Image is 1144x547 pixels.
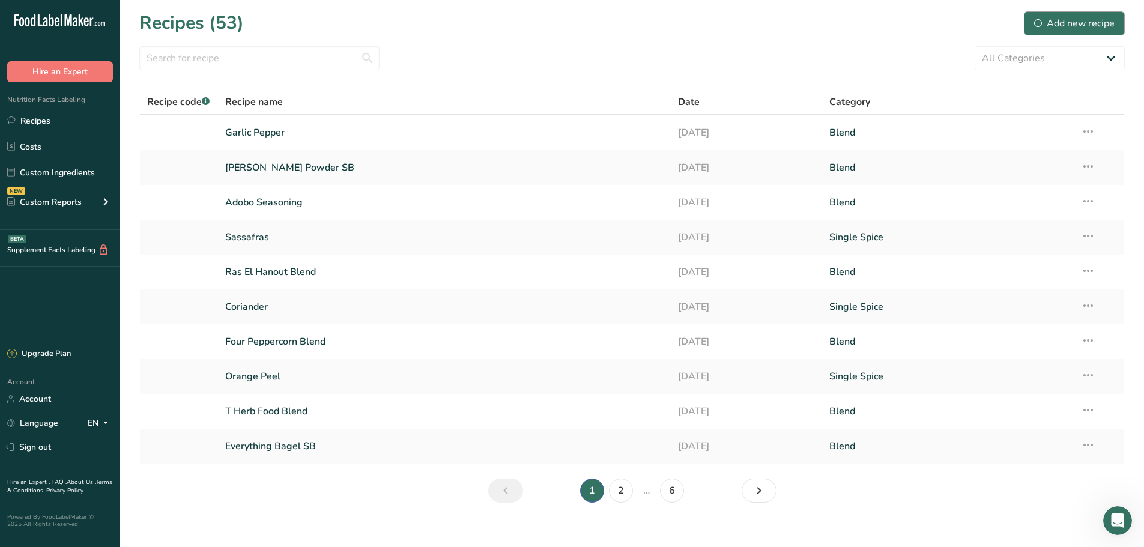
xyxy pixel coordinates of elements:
[225,329,664,354] a: Four Peppercorn Blend
[225,120,664,145] a: Garlic Pepper
[46,486,83,495] a: Privacy Policy
[678,225,815,250] a: [DATE]
[678,294,815,319] a: [DATE]
[829,294,1067,319] a: Single Spice
[829,95,870,109] span: Category
[8,235,26,243] div: BETA
[225,225,664,250] a: Sassafras
[678,329,815,354] a: [DATE]
[147,95,210,109] span: Recipe code
[829,190,1067,215] a: Blend
[7,187,25,195] div: NEW
[609,479,633,503] a: Page 2.
[7,348,71,360] div: Upgrade Plan
[678,120,815,145] a: [DATE]
[88,416,113,431] div: EN
[829,120,1067,145] a: Blend
[660,479,684,503] a: Page 6.
[678,434,815,459] a: [DATE]
[225,95,283,109] span: Recipe name
[678,364,815,389] a: [DATE]
[678,259,815,285] a: [DATE]
[1103,506,1132,535] iframe: Intercom live chat
[678,155,815,180] a: [DATE]
[829,399,1067,424] a: Blend
[7,413,58,434] a: Language
[52,478,67,486] a: FAQ .
[1024,11,1125,35] button: Add new recipe
[7,478,112,495] a: Terms & Conditions .
[139,10,244,37] h1: Recipes (53)
[67,478,95,486] a: About Us .
[225,259,664,285] a: Ras El Hanout Blend
[488,479,523,503] a: Previous page
[678,190,815,215] a: [DATE]
[225,190,664,215] a: Adobo Seasoning
[7,478,50,486] a: Hire an Expert .
[139,46,380,70] input: Search for recipe
[678,95,700,109] span: Date
[829,225,1067,250] a: Single Spice
[829,329,1067,354] a: Blend
[225,434,664,459] a: Everything Bagel SB
[829,155,1067,180] a: Blend
[225,364,664,389] a: Orange Peel
[1034,16,1115,31] div: Add new recipe
[829,434,1067,459] a: Blend
[225,294,664,319] a: Coriander
[829,259,1067,285] a: Blend
[742,479,776,503] a: Next page
[678,399,815,424] a: [DATE]
[7,196,82,208] div: Custom Reports
[7,61,113,82] button: Hire an Expert
[225,155,664,180] a: [PERSON_NAME] Powder SB
[829,364,1067,389] a: Single Spice
[225,399,664,424] a: T Herb Food Blend
[7,513,113,528] div: Powered By FoodLabelMaker © 2025 All Rights Reserved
